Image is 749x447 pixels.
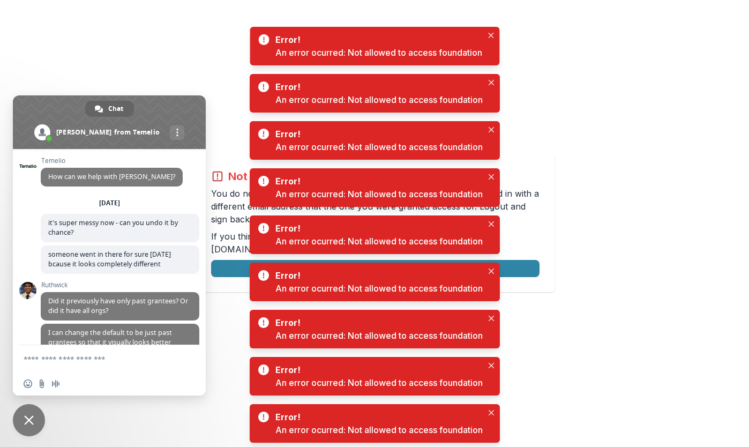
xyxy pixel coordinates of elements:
a: Close chat [13,404,45,436]
button: Close [485,218,498,230]
div: Error! [275,411,478,423]
div: Error! [275,128,478,140]
textarea: Compose your message... [24,345,174,372]
span: Insert an emoji [24,379,32,388]
div: An error ocurred: Not allowed to access foundation [275,329,483,342]
div: An error ocurred: Not allowed to access foundation [275,376,483,389]
h2: Not allowed to view page [228,170,362,183]
div: Error! [275,222,478,235]
p: You do not have permission to view the page. It is likely that you logged in with a different ema... [211,187,540,226]
div: An error ocurred: Not allowed to access foundation [275,282,483,295]
button: Close [485,312,498,325]
span: Send a file [38,379,46,388]
span: Temelio [41,157,183,165]
div: An error ocurred: Not allowed to access foundation [275,188,483,200]
button: Close [485,265,498,278]
span: it's super messy now - can you undo it by chance? [48,218,178,237]
div: An error ocurred: Not allowed to access foundation [275,423,483,436]
div: An error ocurred: Not allowed to access foundation [275,46,482,59]
button: Close [485,123,498,136]
button: Close [485,170,498,183]
button: Logout [211,260,540,277]
span: I can change the default to be just past grantees so that it visually looks better [48,328,172,347]
span: Audio message [51,379,60,388]
button: Close [485,76,498,89]
a: Chat [85,101,134,117]
div: Error! [275,175,478,188]
div: Error! [275,316,478,329]
div: An error ocurred: Not allowed to access foundation [275,140,483,153]
span: Did it previously have only past grantees? Or did it have all orgs? [48,296,188,315]
span: Chat [108,101,123,117]
div: Error! [275,363,478,376]
p: If you think this is an error, please contact us at . [211,230,540,256]
button: Close [485,406,498,419]
span: How can we help with [PERSON_NAME]? [48,172,175,181]
span: someone went in there for sure [DATE] bcause it looks completely different [48,250,171,269]
div: [DATE] [99,200,120,206]
div: An error ocurred: Not allowed to access foundation [275,235,483,248]
button: Close [484,29,497,42]
div: Error! [275,80,478,93]
div: Error! [275,33,478,46]
span: Ruthwick [41,281,199,289]
button: Close [485,359,498,372]
div: Error! [275,269,478,282]
div: An error ocurred: Not allowed to access foundation [275,93,483,106]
